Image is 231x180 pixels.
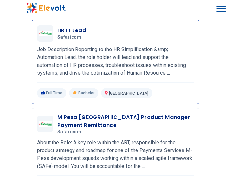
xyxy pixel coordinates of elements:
[26,3,66,13] img: Elevolt
[57,113,194,129] h3: M Pesa [GEOGRAPHIC_DATA] Product Manager Payment Remittance
[39,121,52,127] img: Safaricom
[37,88,66,98] p: Full Time
[57,129,81,135] span: Safaricom
[78,90,94,96] span: Bachelor
[57,27,86,34] h3: HR IT Lead
[198,149,231,180] iframe: Chat Widget
[39,31,52,36] img: Safaricom
[57,34,81,40] span: Safaricom
[37,139,194,170] p: About the Role: A key role within the ART, responsible for the product strategy and roadmap for o...
[37,46,194,77] p: Job Description Reporting to the HR Simplification &amp; Automation Lead, the role holder will le...
[37,25,194,98] a: SafaricomHR IT LeadSafaricomJob Description Reporting to the HR Simplification &amp; Automation L...
[109,91,148,96] span: [GEOGRAPHIC_DATA]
